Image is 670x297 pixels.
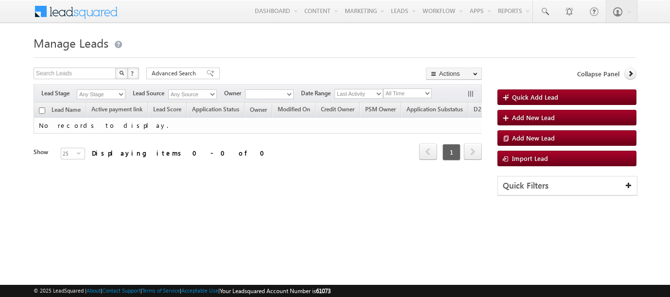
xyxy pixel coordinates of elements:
span: 25 [61,148,77,159]
span: PSM Owner [365,105,396,113]
span: Quick Add Lead [512,93,558,101]
span: next [464,143,482,160]
span: Collapse Panel [577,70,619,78]
span: D2 Name [474,105,498,113]
span: Application Substatus [406,105,463,113]
button: ? [127,68,139,79]
span: Date Range [301,89,335,98]
span: ? [131,69,135,77]
div: Displaying items 0 - 0 of 0 [92,147,270,158]
button: Actions [426,68,482,80]
span: Credit Owner [321,105,354,113]
span: 61073 [316,287,331,295]
a: Application Status [187,104,244,117]
span: Manage Leads [34,35,108,51]
span: Your Leadsquared Account Number is [220,287,331,295]
a: Active payment link [87,104,147,117]
a: Modified On [273,104,315,117]
a: Contact Support [102,287,141,294]
a: D2 Name [469,104,503,117]
span: Add New Lead [512,134,555,142]
span: Modified On [278,105,310,113]
span: Add New Lead [512,113,555,122]
a: Credit Owner [316,104,359,117]
span: Lead Stage [41,89,77,98]
span: Owner [224,89,245,98]
a: Lead Name [47,105,86,117]
span: Application Status [192,105,239,113]
input: Check all records [39,107,45,114]
span: Lead Score [153,105,181,113]
a: Application Substatus [402,104,468,117]
span: prev [419,143,437,160]
div: Show [34,148,53,157]
div: Quick Filters [498,176,637,195]
a: About [87,287,101,294]
span: Advanced Search [152,69,199,78]
img: Search [119,70,124,75]
span: Import Lead [512,154,548,162]
span: © 2025 LeadSquared | | | | | [34,286,331,296]
span: Active payment link [91,105,142,113]
a: next [464,144,482,160]
a: Acceptable Use [181,287,218,294]
span: Owner [250,106,267,113]
span: select [77,151,85,155]
a: prev [419,144,437,160]
span: 1 [442,144,460,160]
a: PSM Owner [360,104,401,117]
a: Lead Score [148,104,186,117]
a: Terms of Service [142,287,180,294]
span: Lead Source [133,89,168,98]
